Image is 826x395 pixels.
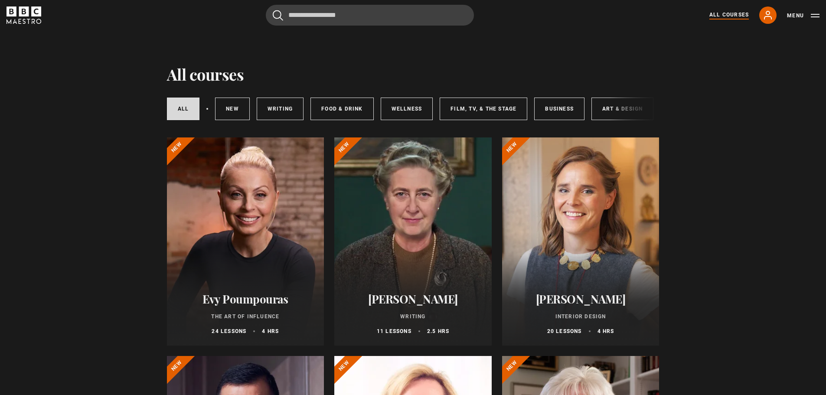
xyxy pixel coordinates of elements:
a: All Courses [709,11,749,20]
p: Interior Design [513,313,649,320]
button: Submit the search query [273,10,283,21]
p: 11 lessons [377,327,411,335]
h2: [PERSON_NAME] [345,292,481,306]
p: The Art of Influence [177,313,314,320]
input: Search [266,5,474,26]
a: Business [534,98,584,120]
h2: [PERSON_NAME] [513,292,649,306]
p: 2.5 hrs [427,327,449,335]
a: [PERSON_NAME] Writing 11 lessons 2.5 hrs New [334,137,492,346]
p: 20 lessons [547,327,582,335]
p: 4 hrs [262,327,279,335]
h2: Evy Poumpouras [177,292,314,306]
p: 4 hrs [597,327,614,335]
a: [PERSON_NAME] Interior Design 20 lessons 4 hrs New [502,137,659,346]
p: 24 lessons [212,327,246,335]
svg: BBC Maestro [7,7,41,24]
a: All [167,98,200,120]
a: Art & Design [591,98,653,120]
button: Toggle navigation [787,11,819,20]
a: Writing [257,98,304,120]
a: Evy Poumpouras The Art of Influence 24 lessons 4 hrs New [167,137,324,346]
a: Wellness [381,98,433,120]
h1: All courses [167,65,244,83]
a: New [215,98,250,120]
a: Food & Drink [310,98,373,120]
p: Writing [345,313,481,320]
a: Film, TV, & The Stage [440,98,527,120]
